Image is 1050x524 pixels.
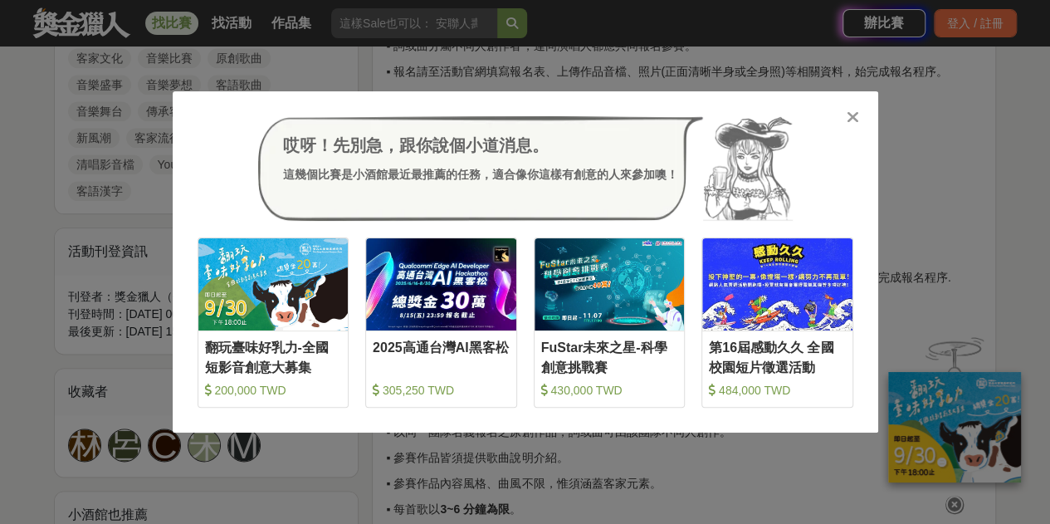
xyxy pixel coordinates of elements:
img: Cover Image [366,238,516,331]
div: 哎呀！先別急，跟你說個小道消息。 [283,133,678,158]
div: 200,000 TWD [205,382,342,399]
a: Cover ImageFuStar未來之星-科學創意挑戰賽 430,000 TWD [534,238,686,408]
a: Cover Image2025高通台灣AI黑客松 305,250 TWD [365,238,517,408]
div: 翻玩臺味好乳力-全國短影音創意大募集 [205,338,342,375]
div: 305,250 TWD [373,382,510,399]
div: 484,000 TWD [709,382,846,399]
div: 第16屆感動久久 全國校園短片徵選活動 [709,338,846,375]
div: FuStar未來之星-科學創意挑戰賽 [541,338,678,375]
img: Cover Image [198,238,349,331]
div: 這幾個比賽是小酒館最近最推薦的任務，適合像你這樣有創意的人來參加噢！ [283,166,678,184]
img: Avatar [703,116,793,221]
div: 430,000 TWD [541,382,678,399]
img: Cover Image [702,238,852,331]
div: 2025高通台灣AI黑客松 [373,338,510,375]
img: Cover Image [535,238,685,331]
a: Cover Image第16屆感動久久 全國校園短片徵選活動 484,000 TWD [701,238,853,408]
a: Cover Image翻玩臺味好乳力-全國短影音創意大募集 200,000 TWD [198,238,349,408]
